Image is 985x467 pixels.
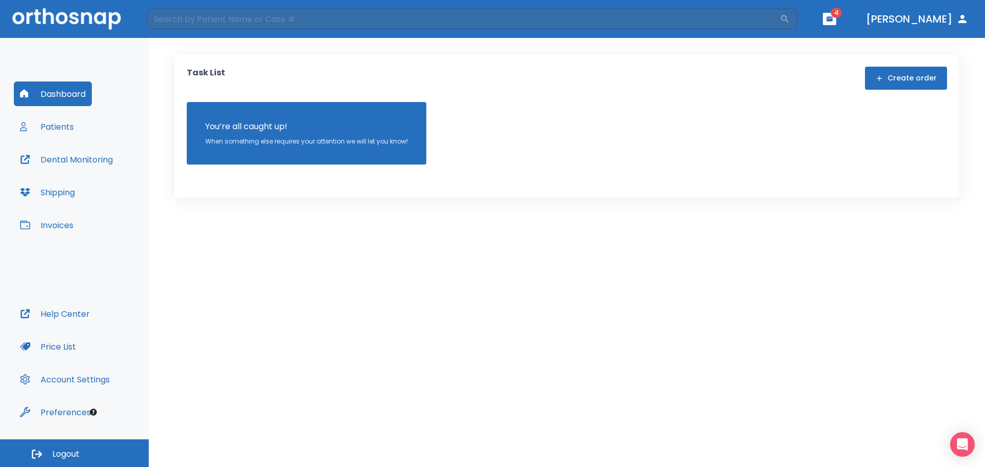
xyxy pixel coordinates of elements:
[205,137,408,146] p: When something else requires your attention we will let you know!
[14,301,96,326] button: Help Center
[52,449,80,460] span: Logout
[950,432,975,457] div: Open Intercom Messenger
[14,400,97,424] button: Preferences
[147,9,780,29] input: Search by Patient Name or Case #
[14,114,80,139] button: Patients
[14,334,82,359] button: Price List
[865,67,947,90] button: Create order
[14,367,116,392] button: Account Settings
[831,8,842,18] span: 4
[205,120,408,133] p: You’re all caught up!
[12,8,121,29] img: Orthosnap
[187,67,225,90] p: Task List
[89,408,98,417] div: Tooltip anchor
[14,180,81,205] button: Shipping
[14,147,119,172] button: Dental Monitoring
[14,82,92,106] button: Dashboard
[14,213,80,237] button: Invoices
[862,10,973,28] button: [PERSON_NAME]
